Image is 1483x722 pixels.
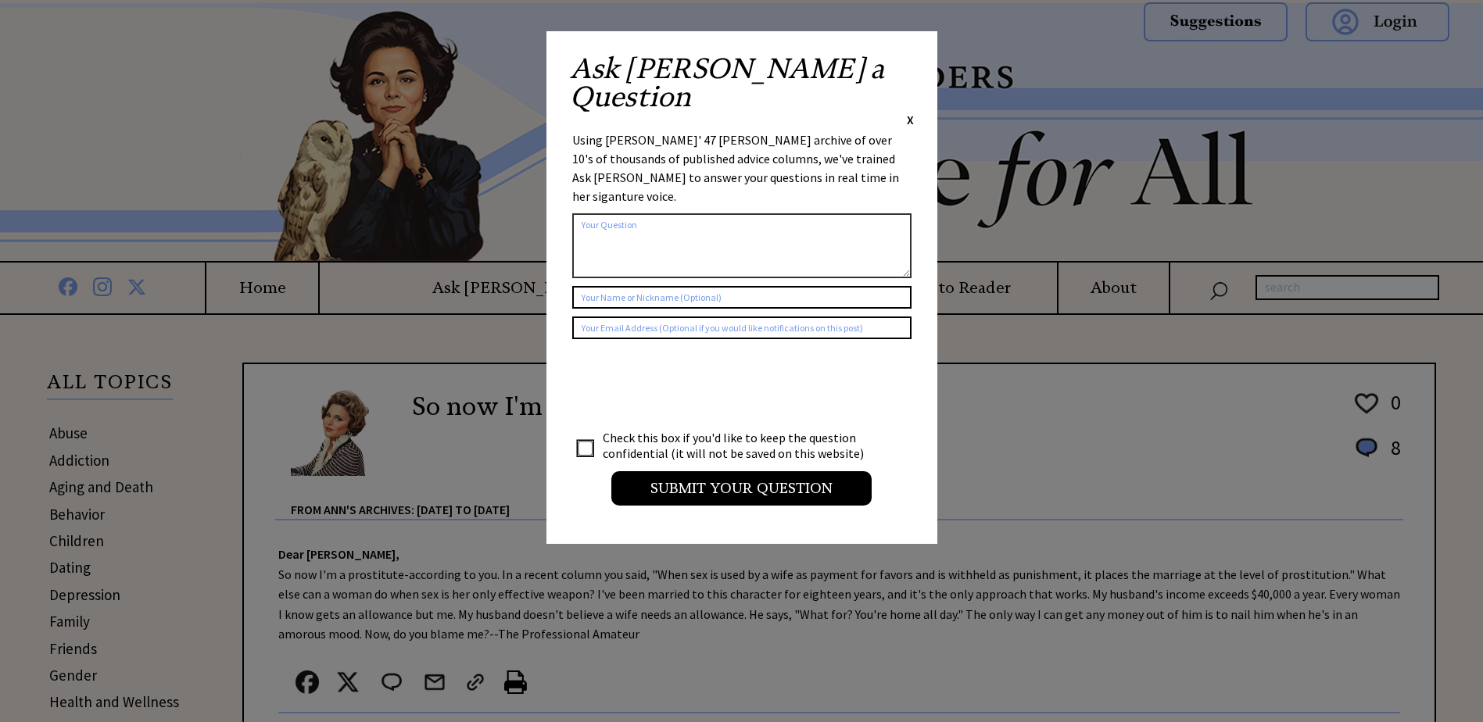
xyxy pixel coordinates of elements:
input: Your Name or Nickname (Optional) [572,286,912,309]
td: Check this box if you'd like to keep the question confidential (it will not be saved on this webs... [602,429,879,462]
input: Your Email Address (Optional if you would like notifications on this post) [572,316,912,339]
iframe: reCAPTCHA [572,355,810,416]
h2: Ask [PERSON_NAME] a Question [570,55,914,111]
span: X [907,112,914,127]
div: Using [PERSON_NAME]' 47 [PERSON_NAME] archive of over 10's of thousands of published advice colum... [572,130,912,206]
input: Submit your Question [611,471,872,506]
